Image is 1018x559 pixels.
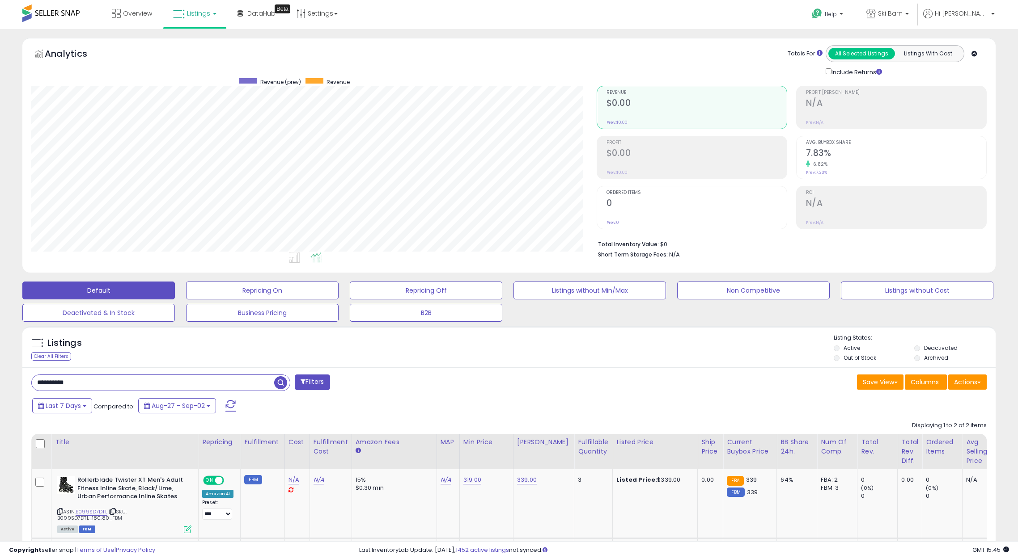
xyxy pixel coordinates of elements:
button: Aug-27 - Sep-02 [138,398,216,413]
span: Last 7 Days [46,401,81,410]
img: 41l6YUPayNL._SL40_.jpg [57,476,75,494]
a: N/A [441,475,451,484]
small: 6.82% [810,161,828,168]
span: Ski Barn [878,9,903,18]
small: FBA [727,476,743,486]
span: Revenue (prev) [260,78,301,86]
a: 339.00 [517,475,537,484]
button: Business Pricing [186,304,339,322]
button: Listings without Min/Max [513,282,666,299]
strong: Copyright [9,546,42,554]
div: Last InventoryLab Update: [DATE], not synced. [359,546,1009,555]
a: Privacy Policy [116,546,155,554]
div: BB Share 24h. [780,437,813,456]
div: $339.00 [616,476,691,484]
div: Total Rev. [861,437,894,456]
label: Out of Stock [844,354,876,361]
div: N/A [966,476,996,484]
span: Profit [607,140,787,145]
div: Ordered Items [926,437,959,456]
div: Tooltip anchor [275,4,290,13]
span: Help [825,10,837,18]
small: (0%) [861,484,874,492]
span: 2025-09-10 15:45 GMT [972,546,1009,554]
small: Prev: 7.33% [806,170,827,175]
small: FBM [244,475,262,484]
div: 15% [356,476,430,484]
div: Clear All Filters [31,352,71,361]
button: Repricing Off [350,282,502,299]
span: | SKU: B099SD7DTL_180.80_FBM [57,508,127,521]
b: Listed Price: [616,475,657,484]
button: B2B [350,304,502,322]
a: Hi [PERSON_NAME] [923,9,995,29]
div: 0.00 [901,476,915,484]
a: 319.00 [463,475,481,484]
span: FBM [79,525,95,533]
small: (0%) [926,484,938,492]
div: Avg Selling Price [966,437,999,466]
button: Default [22,282,175,299]
span: Listings [187,9,210,18]
button: Last 7 Days [32,398,92,413]
a: B099SD7DTL [76,508,107,516]
span: Compared to: [93,402,135,411]
div: Fulfillment Cost [314,437,348,456]
button: All Selected Listings [828,48,895,59]
div: ASIN: [57,476,191,532]
div: FBA: 2 [821,476,850,484]
h2: $0.00 [607,98,787,110]
a: N/A [314,475,324,484]
div: Totals For [788,50,823,58]
div: Total Rev. Diff. [901,437,918,466]
div: Fulfillable Quantity [578,437,609,456]
li: $0 [598,238,980,249]
span: Aug-27 - Sep-02 [152,401,205,410]
small: Prev: $0.00 [607,120,628,125]
div: Title [55,437,195,447]
b: Short Term Storage Fees: [598,251,668,258]
button: Actions [948,374,987,390]
div: 0.00 [701,476,716,484]
span: 339 [746,475,757,484]
small: Amazon Fees. [356,447,361,455]
h5: Listings [47,337,82,349]
span: ON [204,477,215,484]
label: Deactivated [924,344,958,352]
button: Save View [857,374,903,390]
h2: 0 [607,198,787,210]
div: FBM: 3 [821,484,850,492]
div: Listed Price [616,437,694,447]
div: Num of Comp. [821,437,853,456]
span: DataHub [247,9,276,18]
h2: $0.00 [607,148,787,160]
button: Repricing On [186,282,339,299]
h2: N/A [806,98,986,110]
b: Total Inventory Value: [598,240,659,248]
div: Amazon AI [202,490,233,498]
button: Filters [295,374,330,390]
span: All listings currently available for purchase on Amazon [57,525,78,533]
small: Prev: $0.00 [607,170,628,175]
div: Current Buybox Price [727,437,773,456]
span: Revenue [607,90,787,95]
small: Prev: 0 [607,220,619,225]
span: Avg. Buybox Share [806,140,986,145]
div: $0.30 min [356,484,430,492]
div: 0 [926,476,962,484]
span: ROI [806,190,986,195]
div: Cost [288,437,306,447]
button: Non Competitive [677,282,830,299]
div: Preset: [202,500,233,520]
div: 3 [578,476,606,484]
h5: Analytics [45,47,105,62]
span: 339 [747,488,758,496]
label: Active [844,344,860,352]
div: Include Returns [819,67,893,77]
div: [PERSON_NAME] [517,437,570,447]
div: 0 [926,492,962,500]
span: Revenue [327,78,350,86]
span: Ordered Items [607,190,787,195]
span: Overview [123,9,152,18]
button: Listings without Cost [841,282,993,299]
